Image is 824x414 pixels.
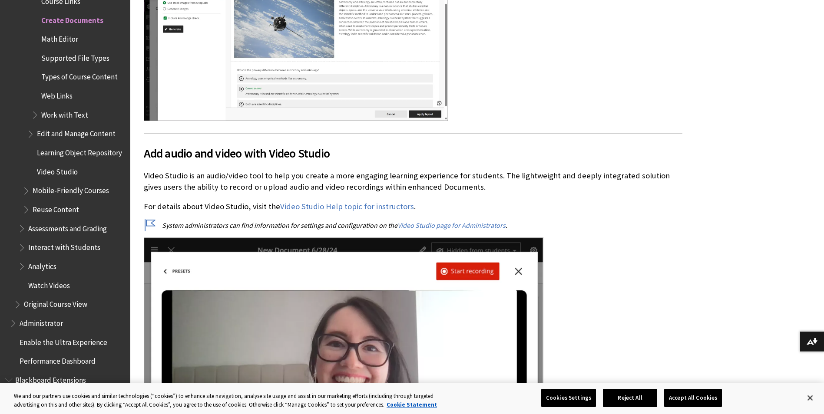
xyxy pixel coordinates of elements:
a: More information about your privacy, opens in a new tab [387,401,437,408]
span: Create Documents [41,13,103,25]
span: Mobile-Friendly Courses [33,184,109,195]
span: Learning Object Repository [37,145,122,157]
span: Enable the Ultra Experience [20,335,107,347]
span: Analytics [28,259,56,271]
span: Supported File Types [41,51,109,62]
span: Math Editor [41,32,78,43]
span: Work with Text [41,108,88,119]
button: Reject All [603,389,657,407]
span: Edit and Manage Content [37,127,116,138]
a: Video Studio page for Administrators [397,221,506,230]
span: Video Studio [37,164,78,176]
span: Reuse Content [33,202,79,214]
span: Add audio and video with Video Studio [144,144,682,162]
button: Cookies Settings [541,389,596,407]
span: Performance Dashboard [20,354,96,366]
p: Video Studio is an audio/video tool to help you create a more engaging learning experience for st... [144,170,682,193]
span: Original Course View [24,297,87,309]
span: Types of Course Content [41,70,118,82]
a: Video Studio Help topic for instructors [280,201,414,212]
p: System administrators can find information for settings and configuration on the . [144,220,682,230]
span: Blackboard Extensions [15,373,86,384]
button: Close [801,388,820,407]
span: Web Links [41,89,73,100]
p: For details about Video Studio, visit the . [144,201,682,212]
span: Assessments and Grading [28,221,107,233]
button: Accept All Cookies [664,389,722,407]
span: Interact with Students [28,240,100,252]
span: Watch Videos [28,278,70,290]
div: We and our partners use cookies and similar technologies (“cookies”) to enhance site navigation, ... [14,392,453,409]
span: Administrator [20,316,63,328]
